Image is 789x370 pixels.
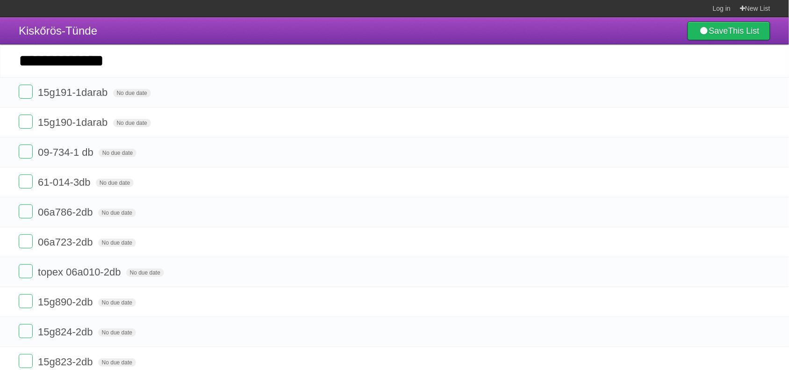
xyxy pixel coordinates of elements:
label: Done [19,85,33,99]
span: No due date [113,119,151,127]
label: Done [19,324,33,338]
span: No due date [98,298,136,307]
span: 15g824-2db [38,326,95,338]
span: 06a723-2db [38,236,95,248]
span: No due date [113,89,151,97]
span: No due date [96,179,134,187]
b: This List [728,26,760,36]
span: No due date [99,149,136,157]
label: Done [19,204,33,218]
label: Done [19,145,33,159]
span: Kiskőrös-Tünde [19,24,97,37]
label: Done [19,294,33,308]
label: Done [19,174,33,189]
span: No due date [98,358,136,367]
label: Done [19,234,33,248]
label: Done [19,354,33,368]
a: SaveThis List [688,22,770,40]
span: 15g823-2db [38,356,95,368]
span: No due date [98,328,136,337]
span: 09-734-1 db [38,146,96,158]
span: No due date [98,209,136,217]
span: No due date [98,239,136,247]
label: Done [19,115,33,129]
span: 06a786-2db [38,206,95,218]
span: topex 06a010-2db [38,266,123,278]
span: 15g191-1darab [38,87,110,98]
span: 15g890-2db [38,296,95,308]
label: Done [19,264,33,278]
span: 15g190-1darab [38,116,110,128]
span: 61-014-3db [38,176,93,188]
span: No due date [126,268,164,277]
